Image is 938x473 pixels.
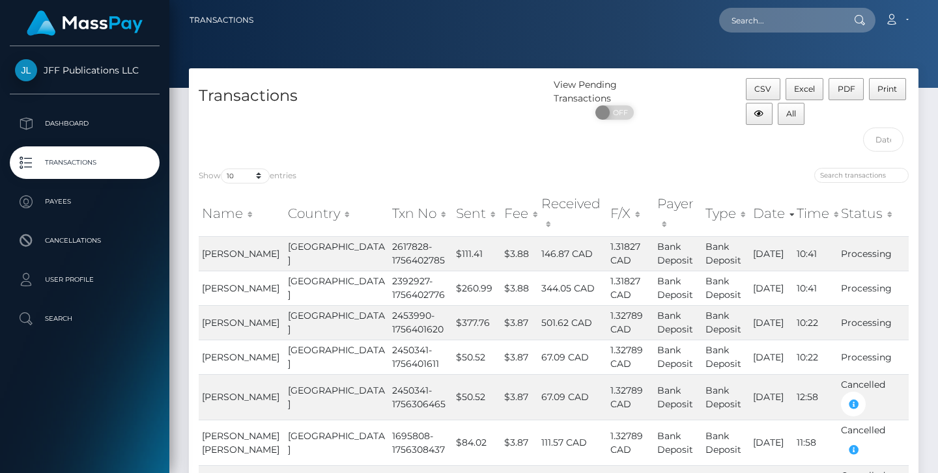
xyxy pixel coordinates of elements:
td: Bank Deposit [702,271,750,305]
td: $50.52 [453,340,501,374]
td: [DATE] [750,420,793,465]
td: 12:58 [793,374,838,420]
td: Bank Deposit [702,305,750,340]
input: Search transactions [814,168,909,183]
td: 2450341-1756306465 [389,374,453,420]
td: $3.88 [501,271,538,305]
td: 10:41 [793,236,838,271]
span: All [786,109,796,118]
p: Dashboard [15,114,154,133]
img: MassPay Logo [27,10,143,36]
span: Excel [794,84,815,94]
button: Column visibility [746,103,773,125]
input: Search... [719,8,842,33]
td: $3.88 [501,236,538,271]
td: 1.31827 CAD [607,271,655,305]
th: Time: activate to sort column ascending [793,191,838,237]
td: [GEOGRAPHIC_DATA] [285,420,389,465]
td: Bank Deposit [702,374,750,420]
span: CSV [754,84,771,94]
label: Show entries [199,169,296,183]
a: Dashboard [10,107,160,140]
p: Transactions [15,153,154,172]
td: 10:22 [793,340,838,374]
td: $50.52 [453,374,501,420]
a: Payees [10,185,160,218]
span: Bank Deposit [657,275,693,301]
a: Search [10,303,160,335]
th: Received: activate to sort column ascending [538,191,607,237]
td: 1.32789 CAD [607,305,655,340]
td: [GEOGRAPHIC_DATA] [285,236,389,271]
select: Showentries [221,169,270,183]
a: Cancellations [10,224,160,257]
td: Bank Deposit [702,340,750,374]
td: 10:41 [793,271,838,305]
div: View Pending Transactions [554,78,675,105]
p: Payees [15,192,154,211]
td: Cancelled [838,420,909,465]
button: CSV [746,78,780,100]
td: $3.87 [501,305,538,340]
span: Bank Deposit [657,430,693,455]
p: Cancellations [15,231,154,250]
td: [GEOGRAPHIC_DATA] [285,374,389,420]
button: PDF [829,78,864,100]
span: [PERSON_NAME] [202,391,279,403]
td: [DATE] [750,305,793,340]
td: $3.87 [501,420,538,465]
span: [PERSON_NAME] [PERSON_NAME] [202,430,279,455]
button: Print [869,78,906,100]
td: [DATE] [750,340,793,374]
td: [DATE] [750,374,793,420]
td: $377.76 [453,305,501,340]
td: Bank Deposit [702,236,750,271]
span: Print [877,84,897,94]
td: $111.41 [453,236,501,271]
th: Date: activate to sort column ascending [750,191,793,237]
td: $260.99 [453,271,501,305]
a: Transactions [190,7,253,34]
p: Search [15,309,154,329]
span: Bank Deposit [657,241,693,266]
p: User Profile [15,270,154,290]
td: 10:22 [793,305,838,340]
td: 1.32789 CAD [607,340,655,374]
td: 1.32789 CAD [607,374,655,420]
a: User Profile [10,264,160,296]
span: [PERSON_NAME] [202,248,279,260]
td: [GEOGRAPHIC_DATA] [285,340,389,374]
span: Bank Deposit [657,310,693,335]
th: Fee: activate to sort column ascending [501,191,538,237]
td: Cancelled [838,374,909,420]
th: Status: activate to sort column ascending [838,191,909,237]
th: Type: activate to sort column ascending [702,191,750,237]
button: Excel [786,78,824,100]
th: F/X: activate to sort column ascending [607,191,655,237]
td: 1.31827 CAD [607,236,655,271]
span: Bank Deposit [657,385,693,410]
td: 67.09 CAD [538,340,607,374]
span: [PERSON_NAME] [202,282,279,294]
input: Date filter [863,128,904,152]
span: JFF Publications LLC [10,64,160,76]
td: $3.87 [501,374,538,420]
td: 67.09 CAD [538,374,607,420]
th: Txn No: activate to sort column ascending [389,191,453,237]
td: 11:58 [793,420,838,465]
h4: Transactions [199,85,544,107]
a: Transactions [10,146,160,179]
span: [PERSON_NAME] [202,317,279,329]
td: Bank Deposit [702,420,750,465]
td: 111.57 CAD [538,420,607,465]
td: 501.62 CAD [538,305,607,340]
td: 1.32789 CAD [607,420,655,465]
td: [DATE] [750,236,793,271]
span: PDF [838,84,855,94]
td: $84.02 [453,420,501,465]
td: 146.87 CAD [538,236,607,271]
td: [GEOGRAPHIC_DATA] [285,305,389,340]
td: 2450341-1756401611 [389,340,453,374]
td: 2392927-1756402776 [389,271,453,305]
td: 2617828-1756402785 [389,236,453,271]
